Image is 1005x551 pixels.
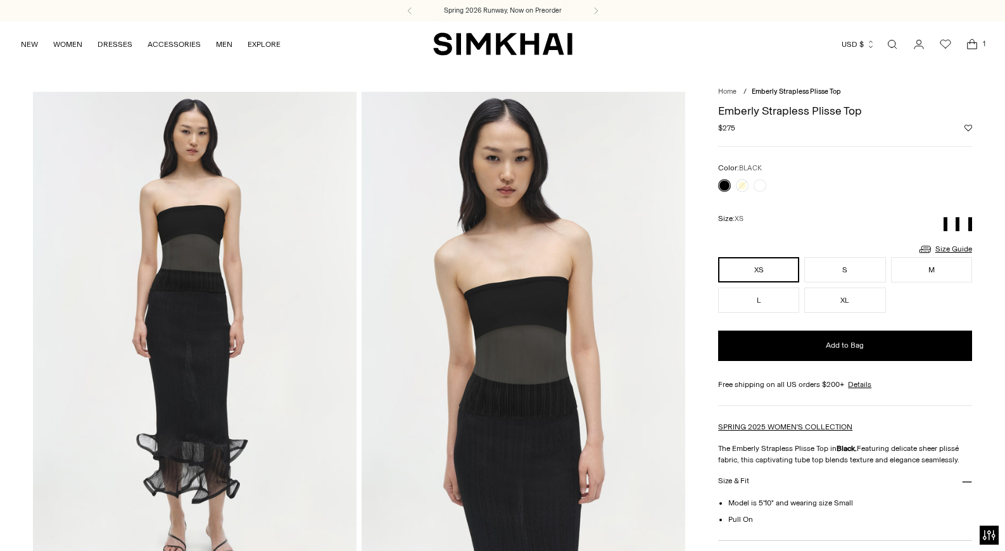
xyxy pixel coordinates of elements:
a: Wishlist [933,32,958,57]
a: WOMEN [53,30,82,58]
button: XL [804,288,885,313]
h3: Size & Fit [718,477,749,485]
button: XS [718,257,799,282]
span: Add to Bag [826,340,864,351]
strong: Black. [837,444,857,453]
a: EXPLORE [248,30,281,58]
a: Details [848,379,871,390]
a: Go to the account page [906,32,932,57]
span: $275 [718,122,735,134]
a: Open search modal [880,32,905,57]
button: S [804,257,885,282]
label: Size: [718,213,743,225]
span: XS [735,215,743,223]
a: NEW [21,30,38,58]
label: Color: [718,162,762,174]
li: Model is 5'10" and wearing size Small [728,497,971,509]
button: Add to Wishlist [964,124,972,132]
span: 1 [978,38,990,49]
button: M [891,257,972,282]
button: Size & Fit [718,465,971,498]
a: ACCESSORIES [148,30,201,58]
a: MEN [216,30,232,58]
li: Pull On [728,514,971,525]
a: DRESSES [98,30,132,58]
a: Home [718,87,736,96]
a: Size Guide [918,241,972,257]
a: SIMKHAI [433,32,572,56]
span: Emberly Strapless Plisse Top [752,87,841,96]
a: SPRING 2025 WOMEN'S COLLECTION [718,422,852,431]
nav: breadcrumbs [718,87,971,98]
button: Add to Bag [718,331,971,361]
h1: Emberly Strapless Plisse Top [718,105,971,117]
button: L [718,288,799,313]
div: / [743,87,747,98]
span: BLACK [739,164,762,172]
button: USD $ [842,30,875,58]
a: Open cart modal [959,32,985,57]
p: The Emberly Strapless Plisse Top in Featuring delicate sheer plissé fabric, this captivating tube... [718,443,971,465]
div: Free shipping on all US orders $200+ [718,379,971,390]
